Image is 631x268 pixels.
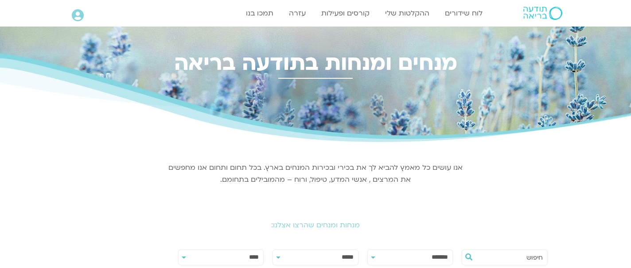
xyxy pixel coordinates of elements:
[284,5,310,22] a: עזרה
[241,5,278,22] a: תמכו בנו
[475,250,543,265] input: חיפוש
[67,221,564,229] h2: מנחות ומנחים שהרצו אצלנו:
[317,5,374,22] a: קורסים ופעילות
[167,162,464,186] p: אנו עושים כל מאמץ להביא לך את בכירי ובכירות המנחים בארץ. בכל תחום ותחום אנו מחפשים את המרצים , אנ...
[67,51,564,75] h2: מנחים ומנחות בתודעה בריאה
[381,5,434,22] a: ההקלטות שלי
[440,5,487,22] a: לוח שידורים
[523,7,562,20] img: תודעה בריאה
